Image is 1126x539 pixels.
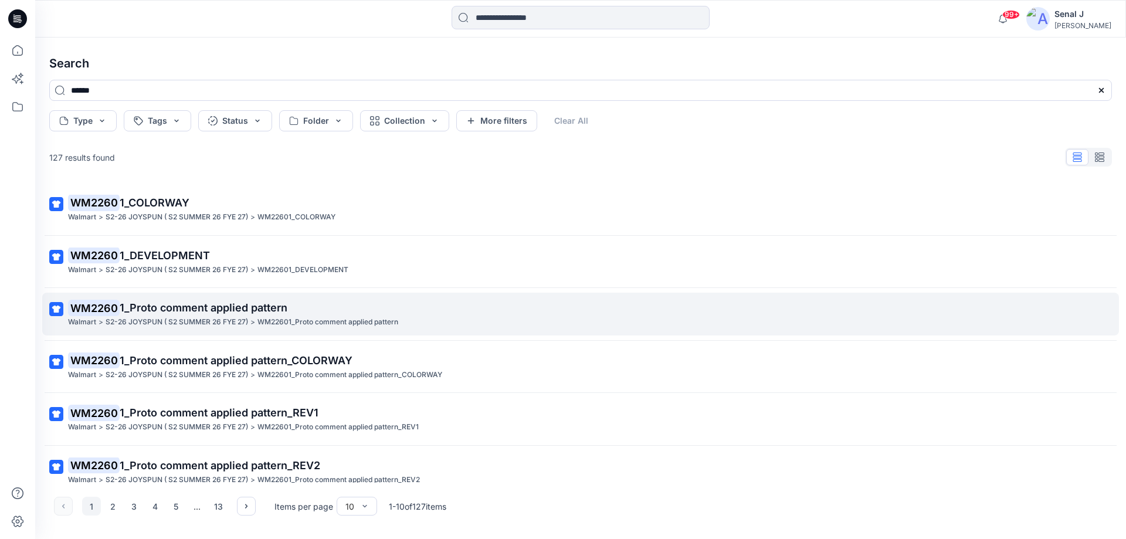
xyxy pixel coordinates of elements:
[40,47,1121,80] h4: Search
[68,457,120,473] mark: WM2260
[68,352,120,368] mark: WM2260
[49,110,117,131] button: Type
[103,497,122,516] button: 2
[1026,7,1050,30] img: avatar
[42,240,1119,283] a: WM22601_DEVELOPMENTWalmart>S2-26 JOYSPUN ( S2 SUMMER 26 FYE 27)>WM22601_DEVELOPMENT
[99,316,103,328] p: >
[68,405,120,421] mark: WM2260
[99,264,103,276] p: >
[68,247,120,263] mark: WM2260
[209,497,228,516] button: 13
[42,398,1119,440] a: WM22601_Proto comment applied pattern_REV1Walmart>S2-26 JOYSPUN ( S2 SUMMER 26 FYE 27)>WM22601_Pr...
[257,211,335,223] p: WM22601_COLORWAY
[145,497,164,516] button: 4
[120,354,352,367] span: 1_Proto comment applied pattern_COLORWAY
[250,421,255,433] p: >
[68,369,96,381] p: Walmart
[1054,7,1111,21] div: Senal J
[250,211,255,223] p: >
[68,300,120,316] mark: WM2260
[250,264,255,276] p: >
[106,264,248,276] p: S2-26 JOYSPUN ( S2 SUMMER 26 FYE 27)
[124,110,191,131] button: Tags
[68,211,96,223] p: Walmart
[42,345,1119,388] a: WM22601_Proto comment applied pattern_COLORWAYWalmart>S2-26 JOYSPUN ( S2 SUMMER 26 FYE 27)>WM2260...
[345,500,354,513] div: 10
[68,194,120,211] mark: WM2260
[42,450,1119,493] a: WM22601_Proto comment applied pattern_REV2Walmart>S2-26 JOYSPUN ( S2 SUMMER 26 FYE 27)>WM22601_Pr...
[68,264,96,276] p: Walmart
[120,406,318,419] span: 1_Proto comment applied pattern_REV1
[257,264,348,276] p: WM22601_DEVELOPMENT
[106,474,248,486] p: S2-26 JOYSPUN ( S2 SUMMER 26 FYE 27)
[360,110,449,131] button: Collection
[250,316,255,328] p: >
[99,369,103,381] p: >
[257,474,420,486] p: WM22601_Proto comment applied pattern_REV2
[1054,21,1111,30] div: [PERSON_NAME]
[42,293,1119,335] a: WM22601_Proto comment applied patternWalmart>S2-26 JOYSPUN ( S2 SUMMER 26 FYE 27)>WM22601_Proto c...
[279,110,353,131] button: Folder
[68,474,96,486] p: Walmart
[120,249,210,262] span: 1_DEVELOPMENT
[1002,10,1020,19] span: 99+
[106,369,248,381] p: S2-26 JOYSPUN ( S2 SUMMER 26 FYE 27)
[106,211,248,223] p: S2-26 JOYSPUN ( S2 SUMMER 26 FYE 27)
[257,421,419,433] p: WM22601_Proto comment applied pattern_REV1
[68,316,96,328] p: Walmart
[250,369,255,381] p: >
[250,474,255,486] p: >
[198,110,272,131] button: Status
[120,196,189,209] span: 1_COLORWAY
[456,110,537,131] button: More filters
[274,500,333,513] p: Items per page
[389,500,446,513] p: 1 - 10 of 127 items
[42,188,1119,230] a: WM22601_COLORWAYWalmart>S2-26 JOYSPUN ( S2 SUMMER 26 FYE 27)>WM22601_COLORWAY
[99,474,103,486] p: >
[99,421,103,433] p: >
[68,421,96,433] p: Walmart
[167,497,185,516] button: 5
[188,497,206,516] div: ...
[124,497,143,516] button: 3
[82,497,101,516] button: 1
[120,301,287,314] span: 1_Proto comment applied pattern
[99,211,103,223] p: >
[257,369,442,381] p: WM22601_Proto comment applied pattern_COLORWAY
[120,459,320,472] span: 1_Proto comment applied pattern_REV2
[49,151,115,164] p: 127 results found
[106,421,248,433] p: S2-26 JOYSPUN ( S2 SUMMER 26 FYE 27)
[106,316,248,328] p: S2-26 JOYSPUN ( S2 SUMMER 26 FYE 27)
[257,316,398,328] p: WM22601_Proto comment applied pattern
